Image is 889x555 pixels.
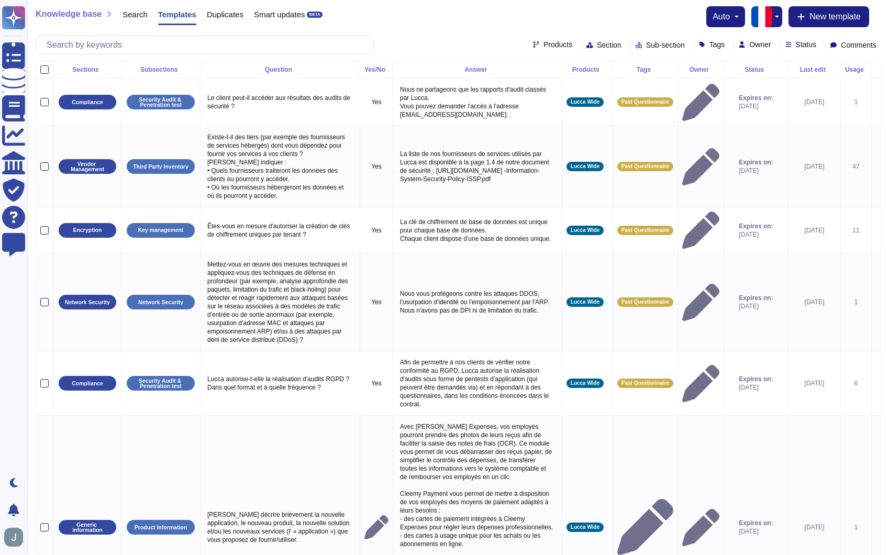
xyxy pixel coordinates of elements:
[841,41,876,49] span: Comments
[617,66,673,73] div: Tags
[793,379,836,387] div: [DATE]
[123,10,148,18] span: Search
[543,41,572,48] span: Products
[397,215,558,246] p: La clé de chiffrement de base de données est unique pour chaque base de données. Chaque client di...
[739,230,773,239] span: [DATE]
[845,66,867,73] div: Usage
[205,258,355,347] p: Mettez-vous en œuvre des mesures techniques et appliquez-vous des techniques de défense en profon...
[138,227,184,233] p: Key management
[254,10,305,18] span: Smart updates
[621,299,669,305] span: Past Questionnaire
[621,164,669,169] span: Past Questionnaire
[158,10,196,18] span: Templates
[739,94,773,102] span: Expires on:
[571,99,599,105] span: Lucca Wide
[845,298,867,306] div: 1
[65,299,110,305] p: Network Security
[597,41,621,49] span: Section
[646,41,685,49] span: Sub-section
[571,299,599,305] span: Lucca Wide
[133,164,188,170] p: Third Party Inventory
[751,6,772,27] img: fr
[364,226,388,235] p: Yes
[205,66,355,73] div: Question
[571,381,599,386] span: Lucca Wide
[73,227,102,233] p: Encryption
[793,98,836,106] div: [DATE]
[793,226,836,235] div: [DATE]
[621,228,669,233] span: Past Questionnaire
[788,6,869,27] button: New template
[793,66,836,73] div: Last edit
[739,519,773,527] span: Expires on:
[36,10,102,18] span: Knowledge base
[2,526,30,549] button: user
[364,162,388,171] p: Yes
[793,162,836,171] div: [DATE]
[364,66,388,73] div: Yes/No
[713,13,730,21] span: auto
[845,162,867,171] div: 47
[62,161,113,172] p: Vendor Management
[739,302,773,310] span: [DATE]
[713,13,739,21] button: auto
[205,91,355,113] p: Le client peut-il accéder aux résultats des audits de sécurité ?
[728,66,784,73] div: Status
[749,41,771,48] span: Owner
[72,381,103,386] p: Compliance
[796,41,817,48] span: Status
[845,523,867,531] div: 1
[4,528,23,547] img: user
[397,356,558,411] p: Afin de permettre à nos clients de vérifier notre conformité au RGPD, Lucca autorise la réalisati...
[739,167,773,175] span: [DATE]
[845,226,867,235] div: 11
[571,164,599,169] span: Lucca Wide
[682,66,719,73] div: Owner
[307,12,322,18] div: BETA
[205,372,355,394] p: Lucca autorise-t-elle la réalisation d'audits RGPD ? Dans quel format et à quelle fréquence ?
[397,83,558,121] p: Nous ne partageons que les rapports d'audit classés par Lucca. Vous pouvez demander l'accès à l'a...
[397,66,558,73] div: Answer
[739,222,773,230] span: Expires on:
[364,379,388,387] p: Yes
[566,66,608,73] div: Products
[739,527,773,536] span: [DATE]
[793,298,836,306] div: [DATE]
[130,378,191,389] p: Security Audit & Penetration test
[739,158,773,167] span: Expires on:
[739,102,773,110] span: [DATE]
[739,383,773,392] span: [DATE]
[205,130,355,203] p: Existe-t-il des tiers (par exemple des fournisseurs de services hébergés) dont vous dépendez pour...
[41,36,373,54] input: Search by keywords
[809,13,861,21] span: New template
[205,508,355,547] p: [PERSON_NAME] décrire brièvement la nouvelle application, le nouveau produit, la nouvelle solutio...
[793,523,836,531] div: [DATE]
[739,375,773,383] span: Expires on:
[207,10,243,18] span: Duplicates
[72,99,103,105] p: Compliance
[130,97,191,108] p: Security Audit & Penetration test
[135,525,187,530] p: Product Information
[397,287,558,317] p: Nous vous protégeons contre les attaques DDOS, l'usurpation d'identité ou l'empoisonnement par l'...
[621,381,669,386] span: Past Questionnaire
[364,298,388,306] p: Yes
[126,66,196,73] div: Subsections
[58,66,117,73] div: Sections
[571,228,599,233] span: Lucca Wide
[571,525,599,530] span: Lucca Wide
[397,147,558,186] p: La liste de nos fournisseurs de services utilisés par Lucca est disponible à la page 1.4 de notre...
[364,98,388,106] p: Yes
[709,41,725,48] span: Tags
[205,219,355,241] p: Êtes-vous en mesure d'autoriser la création de clés de chiffrement uniques par tenant ?
[621,99,669,105] span: Past Questionnaire
[845,379,867,387] div: 6
[138,299,183,305] p: Network Security
[739,294,773,302] span: Expires on:
[62,522,113,533] p: Generic information
[845,98,867,106] div: 1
